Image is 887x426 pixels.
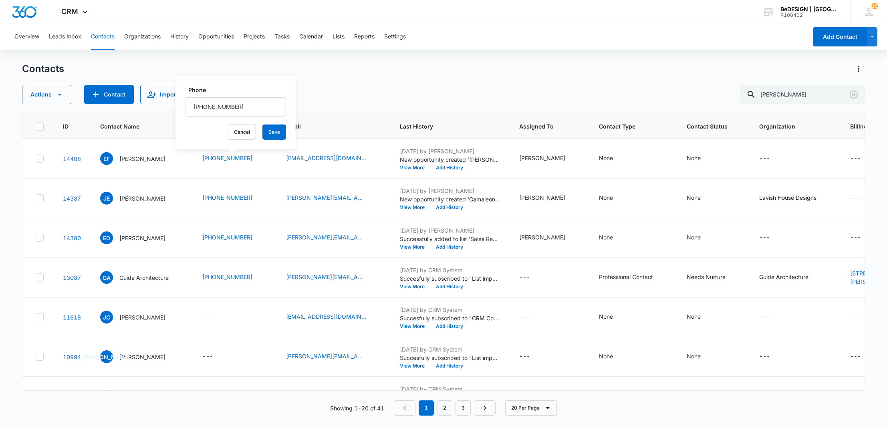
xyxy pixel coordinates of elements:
button: Add History [430,364,469,368]
p: [PERSON_NAME] [119,234,165,242]
button: Overview [14,24,39,50]
span: ID [63,122,69,131]
button: Add History [430,165,469,170]
button: View More [400,165,430,170]
button: Settings [384,24,406,50]
a: [PHONE_NUMBER] [202,233,252,241]
div: None [687,193,701,202]
a: Page 2 [437,400,452,416]
p: New opportunity created '[PERSON_NAME]'. [400,155,500,164]
p: [DATE] by [PERSON_NAME] [400,147,500,155]
div: Contact Status - None - Select to Edit Field [687,233,715,243]
p: Succesfully subscribed to "List imported for Exclusive Offer". [400,274,500,283]
div: None [687,312,701,321]
div: None [599,233,613,241]
button: View More [400,324,430,329]
div: --- [519,273,530,282]
div: [PERSON_NAME] [519,154,565,162]
div: [PERSON_NAME] [519,233,565,241]
p: New opportunity created 'Camaleonda Sofa Configuration'. [400,195,500,203]
p: [DATE] by [PERSON_NAME] [400,226,500,235]
span: [PERSON_NAME] [100,350,113,363]
div: Contact Name - Earnest Daniel - Select to Edit Field [100,231,180,244]
div: Billing Address - - Select to Edit Field [850,352,875,362]
a: [PERSON_NAME][EMAIL_ADDRESS][DOMAIN_NAME] [286,352,366,360]
a: [PHONE_NUMBER] [202,154,252,162]
span: JE [100,192,113,205]
span: CRM [61,7,78,16]
button: Calendar [299,24,323,50]
em: 1 [419,400,434,416]
div: Organization - Lavish House Designs - Select to Edit Field [759,193,831,203]
div: --- [202,352,213,362]
div: Contact Name - - Select to Edit Field [100,390,145,403]
span: Organization [759,122,819,131]
div: Phone - - Select to Edit Field [202,352,228,362]
div: Phone - 2166092228 - Select to Edit Field [202,233,267,243]
div: Organization - - Select to Edit Field [759,233,784,243]
button: View More [400,364,430,368]
div: Email - J.Adams@Elica.Com - Select to Edit Field [286,352,381,362]
div: Billing Address - - Select to Edit Field [850,154,875,163]
div: Contact Name - Guide Architecture - Select to Edit Field [100,271,183,284]
a: [PERSON_NAME][EMAIL_ADDRESS][PERSON_NAME][DOMAIN_NAME] [286,193,366,202]
div: Phone - - Select to Edit Field [202,312,228,322]
span: Email [286,122,369,131]
div: Email - joseph.enciso@guidearch.com - Select to Edit Field [286,273,381,282]
button: 20 Per Page [505,400,557,416]
div: --- [519,352,530,362]
div: Email - earnest.jst@gmail.com - Select to Edit Field [286,233,381,243]
div: Contact Name - James Adams - Select to Edit Field [100,350,180,363]
button: Cancel [228,125,256,140]
button: Add History [430,324,469,329]
button: Opportunities [198,24,234,50]
p: [DATE] by CRM System [400,266,500,274]
span: Contact Name [100,122,171,131]
p: [PERSON_NAME] [119,155,165,163]
a: Navigate to contact details page for Earnest Daniel [63,235,81,241]
button: Contacts [91,24,115,50]
div: --- [850,352,861,362]
span: GA [100,271,113,284]
div: Billing Address - - Select to Edit Field [850,312,875,322]
div: Organization - - Select to Edit Field [759,154,784,163]
a: Page 3 [456,400,471,416]
div: Assigned To - Jessica Estrada - Select to Edit Field [519,193,580,203]
div: Phone - 2817850308 - Select to Edit Field [202,154,267,163]
div: Assigned To - - Select to Edit Field [519,352,544,362]
div: Contact Type - None - Select to Edit Field [599,193,627,203]
p: [DATE] by CRM System [400,385,500,393]
span: JC [100,311,113,324]
button: View More [400,245,430,249]
div: Assigned To - - Select to Edit Field [519,312,544,322]
div: Assigned To - Lydia Meeks - Select to Edit Field [519,233,580,243]
div: Assigned To - - Select to Edit Field [519,273,544,282]
label: Phone [188,86,289,94]
p: [DATE] by [PERSON_NAME] [400,187,500,195]
button: Organizations [124,24,161,50]
p: [DATE] by CRM System [400,305,500,314]
a: Navigate to contact details page for Jessica Estrada [63,195,81,202]
div: Contact Name - Jessica Estrada - Select to Edit Field [100,192,180,205]
div: Organization - - Select to Edit Field [759,352,784,362]
input: Search Contacts [740,85,865,104]
div: None [599,193,613,202]
div: Email - efarhood@alwaysinseason.com - Select to Edit Field [286,154,381,163]
div: Organization - - Select to Edit Field [759,312,784,322]
a: [EMAIL_ADDRESS][DOMAIN_NAME] [286,312,366,321]
a: [PERSON_NAME][EMAIL_ADDRESS][PERSON_NAME][DOMAIN_NAME] [286,273,366,281]
button: Add Contact [813,27,867,46]
div: --- [759,312,770,322]
a: Navigate to contact details page for Guide Architecture [63,274,81,281]
div: Organization - Guide Architecture - Select to Edit Field [759,273,823,282]
button: History [170,24,189,50]
button: Add History [430,245,469,249]
div: Phone - (832) 544-2721 - Select to Edit Field [202,273,267,282]
button: Add History [430,284,469,289]
a: [PHONE_NUMBER] [202,273,252,281]
p: Guide Architecture [119,273,169,282]
div: Guide Architecture [759,273,808,281]
div: Professional Contact [599,273,653,281]
button: Leads Inbox [49,24,81,50]
div: Assigned To - Lydia Meeks - Select to Edit Field [519,154,580,163]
